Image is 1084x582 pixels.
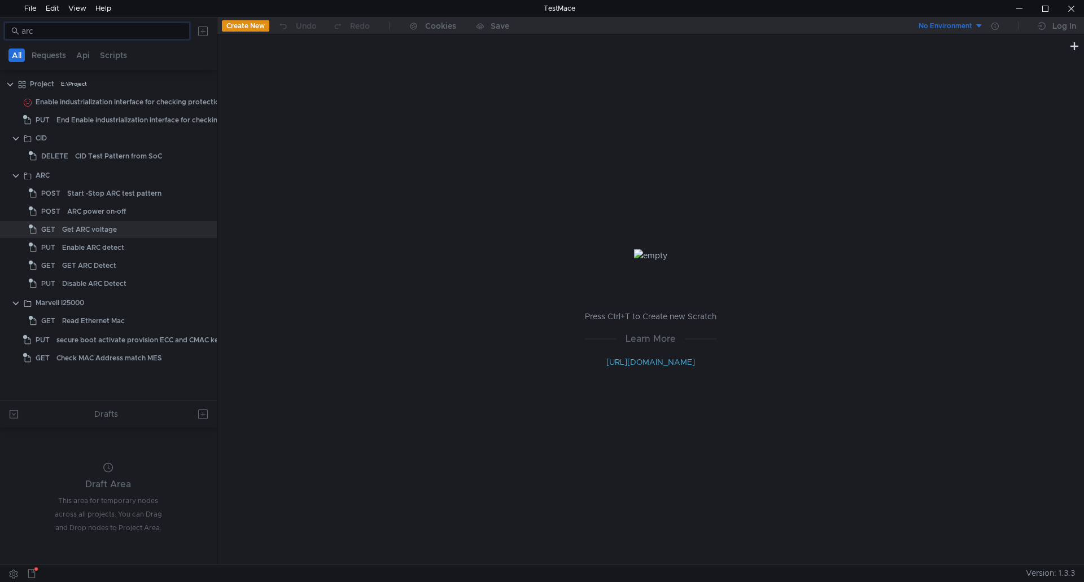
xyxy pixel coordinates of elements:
[56,332,226,349] div: secure boot activate provision ECC and CMAC keys
[8,48,25,62] button: All
[919,21,972,32] div: No Environment
[41,275,55,292] span: PUT
[36,332,50,349] span: PUT
[634,249,667,262] img: empty
[75,148,162,165] div: CID Test Pattern from SoC
[62,312,125,329] div: Read Ethernet Mac
[67,185,161,202] div: Start -Stop ARC test pattern
[296,19,317,33] div: Undo
[62,239,124,256] div: Enable ARC detect
[28,48,69,62] button: Requests
[56,350,162,367] div: Check MAC Address match MES
[97,48,130,62] button: Scripts
[41,257,55,274] span: GET
[325,17,378,34] button: Redo
[1026,565,1075,581] span: Version: 1.3.3
[41,203,60,220] span: POST
[36,167,50,184] div: ARC
[56,112,259,129] div: End Enable industrialization interface for checking protection
[617,332,685,346] span: Learn More
[61,76,87,92] div: E:\Project
[41,312,55,329] span: GET
[62,275,126,292] div: Disable ARC Detect
[36,112,50,129] span: PUT
[222,20,269,32] button: Create New
[1052,19,1076,33] div: Log In
[36,94,224,111] div: Enable industrialization interface for checking protection
[73,48,93,62] button: Api
[41,221,55,238] span: GET
[41,239,55,256] span: PUT
[41,185,60,202] span: POST
[606,357,695,367] a: [URL][DOMAIN_NAME]
[62,257,116,274] div: GET ARC Detect
[41,148,68,165] span: DELETE
[585,310,716,323] p: Press Ctrl+T to Create new Scratch
[36,294,84,311] div: Marvell I25000
[269,17,325,34] button: Undo
[67,203,126,220] div: ARC power on-off
[94,407,118,421] div: Drafts
[62,221,117,238] div: Get ARC voltage
[905,17,984,35] button: No Environment
[425,19,456,33] div: Cookies
[36,350,50,367] span: GET
[350,19,370,33] div: Redo
[21,25,183,37] input: Search...
[36,130,47,147] div: CID
[30,76,54,92] div: Project
[491,22,509,30] div: Save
